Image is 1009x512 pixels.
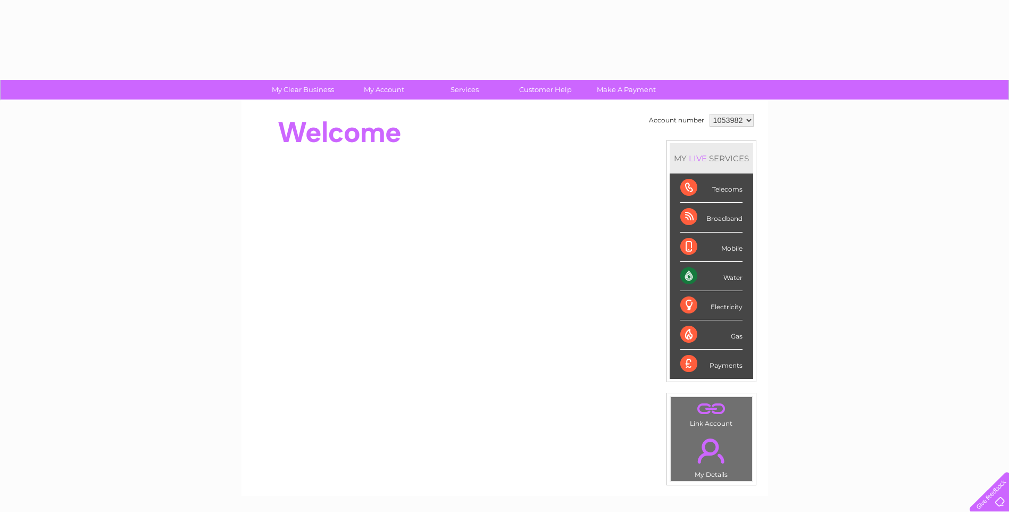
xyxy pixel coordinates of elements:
td: My Details [670,430,753,482]
td: Account number [646,111,707,129]
div: Payments [680,350,743,378]
div: Water [680,262,743,291]
a: Customer Help [502,80,589,100]
a: . [673,400,749,418]
div: Electricity [680,291,743,320]
a: Services [421,80,508,100]
div: MY SERVICES [670,143,753,174]
a: My Clear Business [259,80,347,100]
div: Mobile [680,233,743,262]
div: Gas [680,320,743,350]
a: Make A Payment [582,80,670,100]
div: Broadband [680,203,743,232]
div: LIVE [687,153,709,163]
td: Link Account [670,397,753,430]
a: My Account [340,80,428,100]
div: Telecoms [680,174,743,203]
a: . [673,432,749,469]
